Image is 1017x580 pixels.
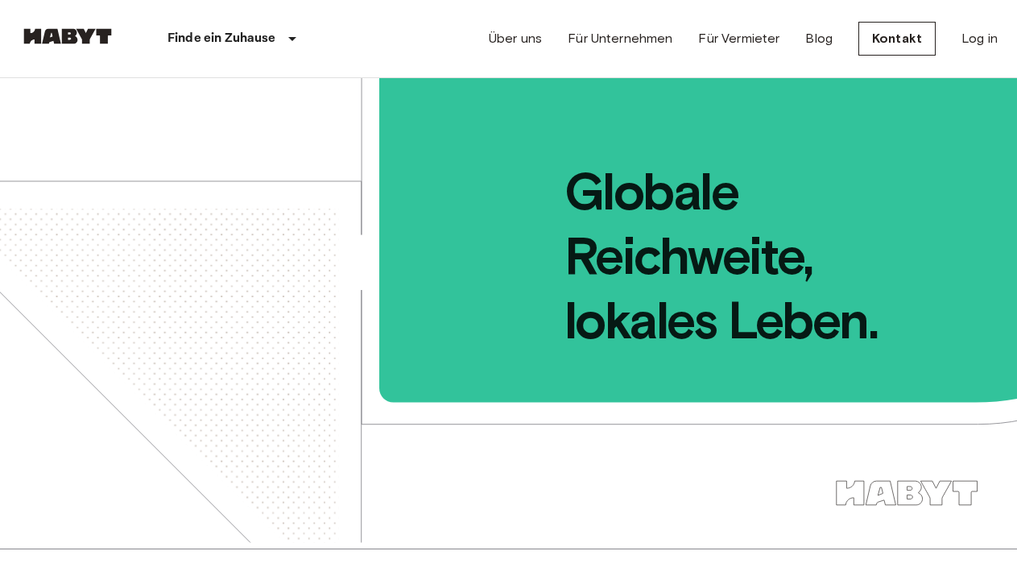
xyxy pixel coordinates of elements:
[568,29,672,48] a: Für Unternehmen
[805,29,833,48] a: Blog
[489,29,542,48] a: Über uns
[19,28,116,44] img: Habyt
[698,29,779,48] a: Für Vermieter
[382,78,1017,353] span: Globale Reichweite, lokales Leben.
[961,29,998,48] a: Log in
[167,29,276,48] p: Finde ein Zuhause
[858,22,936,56] a: Kontakt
